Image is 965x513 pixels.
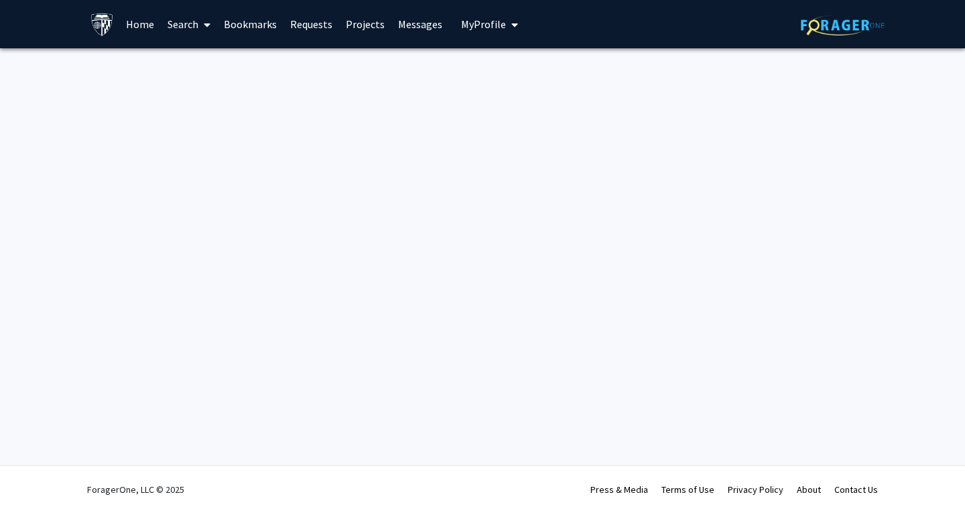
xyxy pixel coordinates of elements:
[87,466,184,513] div: ForagerOne, LLC © 2025
[161,1,217,48] a: Search
[217,1,283,48] a: Bookmarks
[801,15,885,36] img: ForagerOne Logo
[728,483,783,496] a: Privacy Policy
[391,1,449,48] a: Messages
[797,483,821,496] a: About
[908,453,955,503] iframe: Chat
[590,483,648,496] a: Press & Media
[90,13,114,36] img: Johns Hopkins University Logo
[834,483,878,496] a: Contact Us
[119,1,161,48] a: Home
[461,17,506,31] span: My Profile
[339,1,391,48] a: Projects
[283,1,339,48] a: Requests
[661,483,714,496] a: Terms of Use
